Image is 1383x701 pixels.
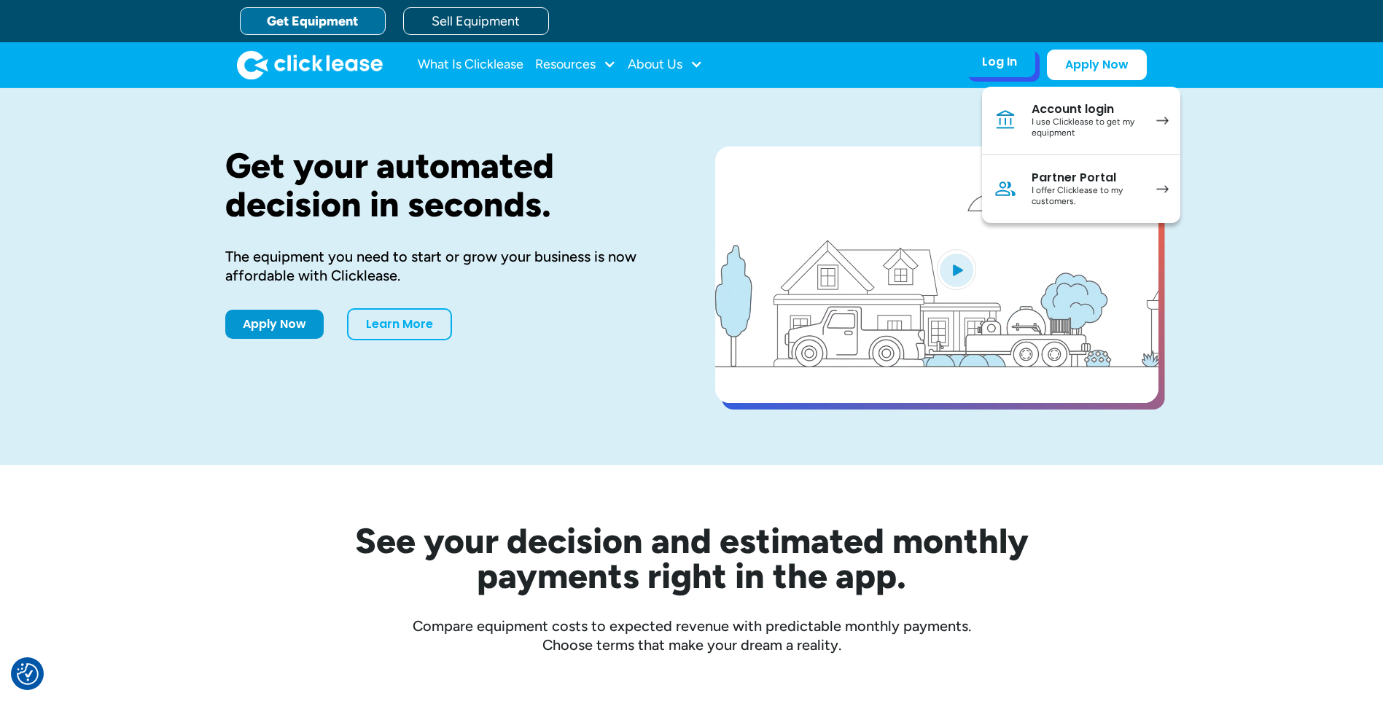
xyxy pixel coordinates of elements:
div: Compare equipment costs to expected revenue with predictable monthly payments. Choose terms that ... [225,616,1158,654]
div: I use Clicklease to get my equipment [1032,117,1142,139]
div: I offer Clicklease to my customers. [1032,185,1142,208]
div: Resources [535,50,616,79]
a: Apply Now [225,310,324,339]
img: Revisit consent button [17,663,39,685]
a: Partner PortalI offer Clicklease to my customers. [982,155,1180,223]
button: Consent Preferences [17,663,39,685]
a: home [237,50,383,79]
a: What Is Clicklease [418,50,523,79]
a: Get Equipment [240,7,386,35]
a: Learn More [347,308,452,340]
img: arrow [1156,117,1169,125]
img: arrow [1156,185,1169,193]
a: Account loginI use Clicklease to get my equipment [982,87,1180,155]
div: About Us [628,50,703,79]
div: Log In [982,55,1017,69]
img: Person icon [994,177,1017,200]
img: Bank icon [994,109,1017,132]
a: open lightbox [715,146,1158,403]
nav: Log In [982,87,1180,223]
div: Account login [1032,102,1142,117]
img: Blue play button logo on a light blue circular background [937,249,976,290]
a: Sell Equipment [403,7,549,35]
div: Partner Portal [1032,171,1142,185]
h1: Get your automated decision in seconds. [225,146,669,224]
a: Apply Now [1047,50,1147,80]
div: The equipment you need to start or grow your business is now affordable with Clicklease. [225,247,669,285]
h2: See your decision and estimated monthly payments right in the app. [284,523,1100,593]
img: Clicklease logo [237,50,383,79]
